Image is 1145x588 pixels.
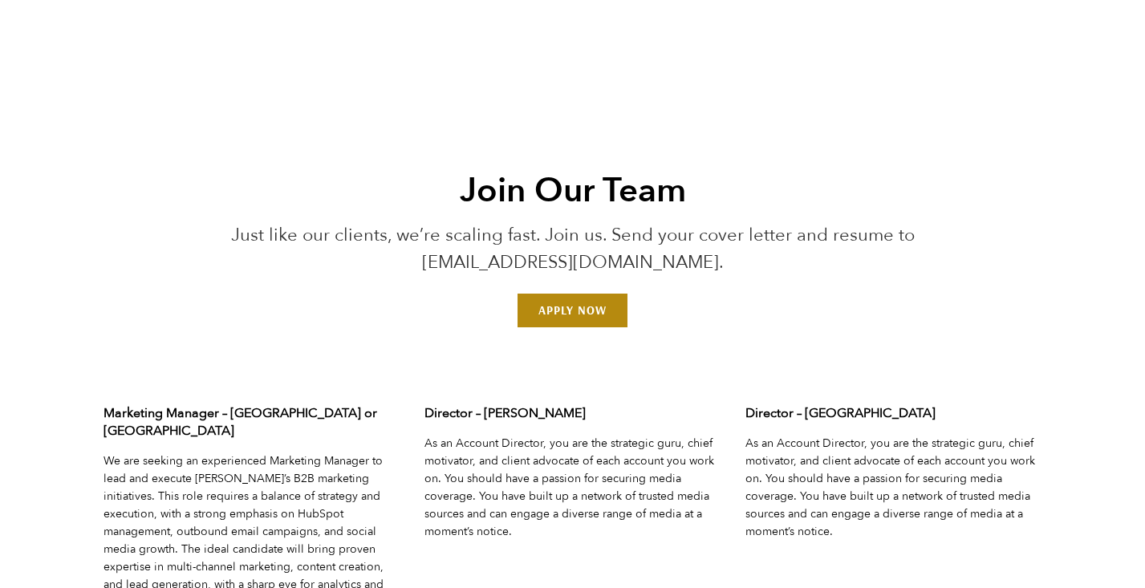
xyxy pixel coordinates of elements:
[518,294,627,327] a: Email us at jointheteam@treblepr.com
[104,404,400,440] h3: Marketing Manager – [GEOGRAPHIC_DATA] or [GEOGRAPHIC_DATA]
[187,221,959,276] p: Just like our clients, we’re scaling fast. Join us. Send your cover letter and resume to [EMAIL_A...
[424,404,721,422] h3: Director – [PERSON_NAME]
[424,435,721,541] p: As an Account Director, you are the strategic guru, chief motivator, and client advocate of each ...
[745,435,1042,541] p: As an Account Director, you are the strategic guru, chief motivator, and client advocate of each ...
[187,168,959,213] h2: Join Our Team
[745,404,1042,422] h3: Director – [GEOGRAPHIC_DATA]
